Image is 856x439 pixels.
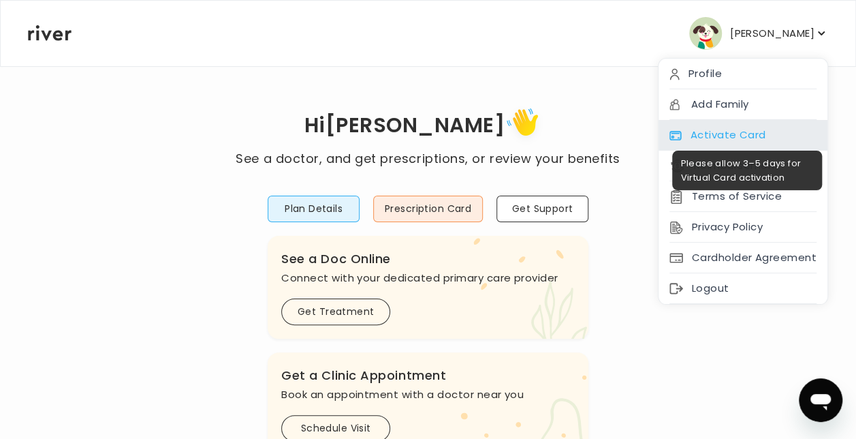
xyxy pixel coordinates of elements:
[281,269,575,288] p: Connect with your dedicated primary care provider
[689,17,828,50] button: user avatar[PERSON_NAME]
[236,104,620,149] h1: Hi [PERSON_NAME]
[281,249,575,269] h3: See a Doc Online
[281,299,390,325] button: Get Treatment
[669,156,779,175] button: Reimbursement
[659,243,827,273] div: Cardholder Agreement
[236,149,620,168] p: See a doctor, and get prescriptions, or review your benefits
[689,17,722,50] img: user avatar
[659,89,827,120] div: Add Family
[659,181,827,212] div: Terms of Service
[659,273,827,304] div: Logout
[281,366,575,385] h3: Get a Clinic Appointment
[659,59,827,89] div: Profile
[496,196,588,222] button: Get Support
[268,196,360,222] button: Plan Details
[799,378,842,422] iframe: Button to launch messaging window
[659,212,827,243] div: Privacy Policy
[730,24,814,43] p: [PERSON_NAME]
[373,196,483,222] button: Prescription Card
[281,385,575,404] p: Book an appointment with a doctor near you
[659,120,827,151] div: Activate Card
